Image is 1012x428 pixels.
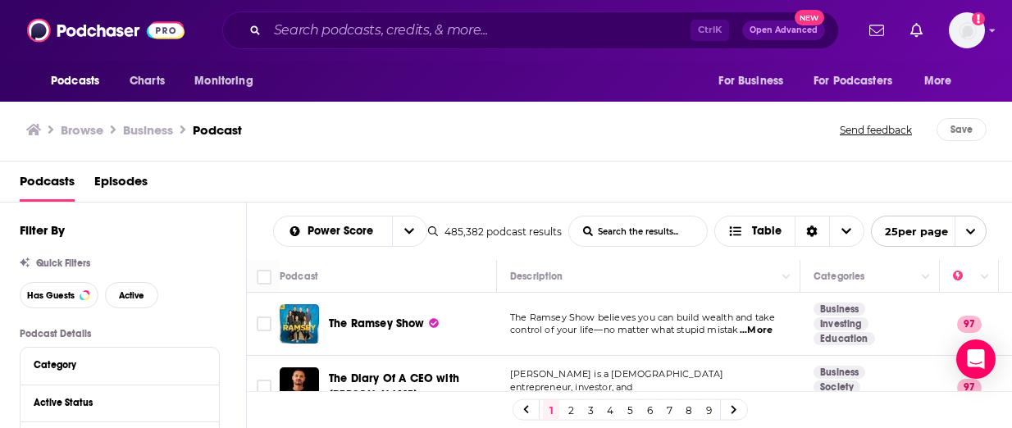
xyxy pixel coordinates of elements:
a: 7 [661,400,677,420]
span: Quick Filters [36,257,90,269]
a: Society [814,380,860,394]
button: Active [105,282,158,308]
button: open menu [39,66,121,97]
button: Category [34,354,206,375]
button: Column Actions [916,267,936,287]
a: Browse [61,122,103,138]
div: Search podcasts, credits, & more... [222,11,839,49]
span: Monitoring [194,70,253,93]
button: Save [937,118,987,141]
button: Show profile menu [949,12,985,48]
a: The Ramsey Show [329,316,439,332]
a: Podcasts [20,168,75,202]
span: For Business [718,70,783,93]
a: Business [814,303,865,316]
span: The Ramsey Show believes you can build wealth and take [510,312,775,323]
a: Show notifications dropdown [904,16,929,44]
button: open menu [707,66,804,97]
a: 6 [641,400,658,420]
span: Charts [130,70,165,93]
a: Episodes [94,168,148,202]
svg: Add a profile image [972,12,985,25]
span: 25 per page [872,219,948,244]
span: Toggle select row [257,380,271,394]
img: User Profile [949,12,985,48]
div: Category [34,359,195,371]
span: Power Score [308,225,379,237]
div: Power Score [953,266,976,286]
span: For Podcasters [814,70,892,93]
h2: Filter By [20,222,65,238]
span: Active [119,291,144,300]
button: open menu [274,225,392,237]
span: [PERSON_NAME] is a [DEMOGRAPHIC_DATA] entrepreneur, investor, and [510,368,723,393]
span: control of your life—no matter what stupid mistak [510,324,738,335]
button: Open AdvancedNew [742,20,825,40]
h3: Podcast [193,122,242,138]
span: The Ramsey Show [329,316,425,330]
img: The Diary Of A CEO with Steven Bartlett [280,367,319,407]
span: Ctrl K [691,20,729,41]
span: Has Guests [27,291,75,300]
button: Active Status [34,392,206,412]
a: Education [814,332,875,345]
span: Podcasts [51,70,99,93]
a: 1 [543,400,559,420]
span: New [795,10,824,25]
button: open menu [803,66,916,97]
a: 8 [681,400,697,420]
button: open menu [871,216,987,247]
a: The Diary Of A CEO with [PERSON_NAME] [329,371,491,403]
div: Sort Direction [795,216,829,246]
span: ...More [740,324,773,337]
span: Logged in as BerkMarc [949,12,985,48]
a: 4 [602,400,618,420]
div: Active Status [34,397,195,408]
button: open menu [183,66,274,97]
button: Column Actions [975,267,995,287]
div: Podcast [280,266,318,286]
h2: Choose List sort [273,216,427,247]
a: Business [814,366,865,379]
a: Investing [814,317,868,330]
p: 97 [957,316,982,332]
div: Categories [814,266,864,286]
span: The Diary Of A CEO with [PERSON_NAME] [329,371,459,402]
button: Send feedback [835,118,917,141]
span: More [924,70,952,93]
a: Charts [119,66,175,97]
img: Podchaser - Follow, Share and Rate Podcasts [27,15,185,46]
button: Column Actions [777,267,796,287]
a: 5 [622,400,638,420]
button: Has Guests [20,282,98,308]
span: Open Advanced [750,26,818,34]
p: 97 [957,379,982,395]
a: 9 [700,400,717,420]
button: open menu [392,216,426,246]
input: Search podcasts, credits, & more... [267,17,691,43]
h1: Business [123,122,173,138]
button: open menu [913,66,973,97]
a: 2 [563,400,579,420]
button: Choose View [714,216,864,247]
a: Show notifications dropdown [863,16,891,44]
div: Open Intercom Messenger [956,339,996,379]
span: Toggle select row [257,316,271,331]
p: Podcast Details [20,328,220,339]
span: Table [752,225,782,237]
a: 3 [582,400,599,420]
div: Description [510,266,563,286]
div: 485,382 podcast results [428,225,562,238]
img: The Ramsey Show [280,304,319,344]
